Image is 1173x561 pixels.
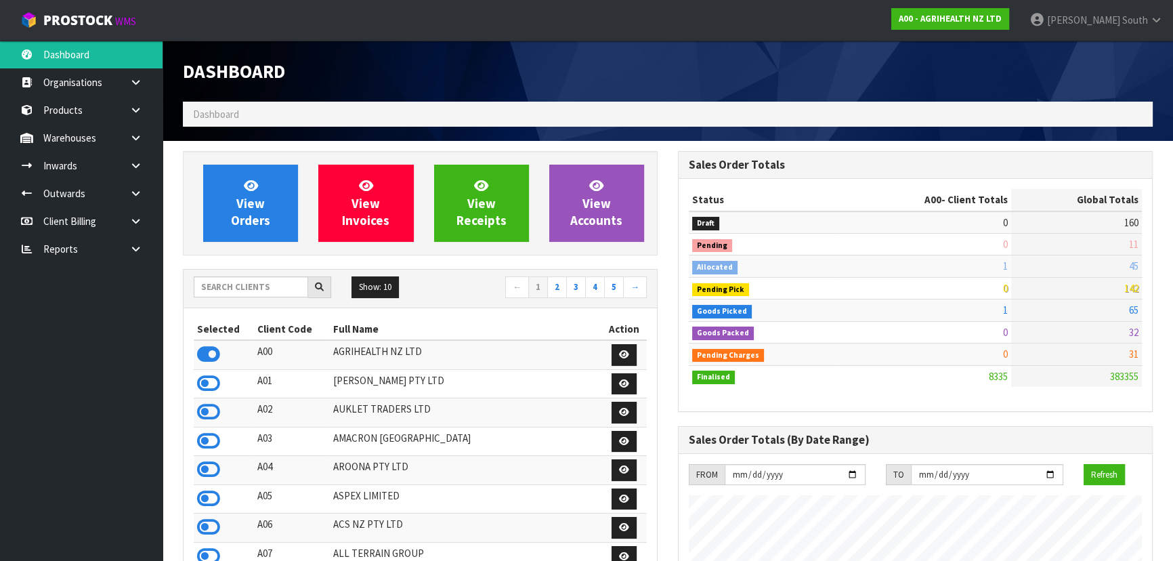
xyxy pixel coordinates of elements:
span: 142 [1124,282,1138,295]
th: Full Name [330,318,601,340]
span: 0 [1003,326,1008,339]
a: ViewOrders [203,165,298,242]
span: Allocated [692,261,738,274]
td: A06 [254,514,329,543]
span: 0 [1003,216,1008,229]
span: 8335 [989,370,1008,383]
span: 32 [1129,326,1138,339]
a: ViewInvoices [318,165,413,242]
span: [PERSON_NAME] [1047,14,1120,26]
div: FROM [689,464,725,486]
a: → [623,276,647,298]
h3: Sales Order Totals [689,159,1142,171]
th: Global Totals [1011,189,1142,211]
span: Goods Picked [692,305,752,318]
span: Dashboard [183,60,285,83]
td: A05 [254,484,329,514]
span: Pending [692,239,732,253]
th: Action [601,318,647,340]
th: Status [689,189,838,211]
a: 2 [547,276,567,298]
a: A00 - AGRIHEALTH NZ LTD [891,8,1009,30]
span: 160 [1124,216,1138,229]
span: Finalised [692,371,735,384]
span: 0 [1003,282,1008,295]
a: 4 [585,276,605,298]
img: cube-alt.png [20,12,37,28]
h3: Sales Order Totals (By Date Range) [689,434,1142,446]
td: A02 [254,398,329,428]
td: ASPEX LIMITED [330,484,601,514]
td: A01 [254,369,329,398]
td: A04 [254,456,329,485]
td: ACS NZ PTY LTD [330,514,601,543]
a: ViewAccounts [549,165,644,242]
td: AMACRON [GEOGRAPHIC_DATA] [330,427,601,456]
td: A03 [254,427,329,456]
span: South [1122,14,1148,26]
span: ProStock [43,12,112,29]
span: 1 [1003,259,1008,272]
td: A00 [254,340,329,369]
span: A00 [924,193,941,206]
td: AGRIHEALTH NZ LTD [330,340,601,369]
td: AROONA PTY LTD [330,456,601,485]
span: View Receipts [456,178,507,228]
button: Show: 10 [351,276,399,298]
th: - Client Totals [838,189,1011,211]
nav: Page navigation [431,276,647,300]
span: View Accounts [570,178,622,228]
span: Dashboard [193,108,239,121]
td: AUKLET TRADERS LTD [330,398,601,428]
small: WMS [115,15,136,28]
th: Selected [194,318,254,340]
span: Pending Charges [692,349,764,362]
a: 1 [528,276,548,298]
span: 383355 [1110,370,1138,383]
a: ← [505,276,529,298]
div: TO [886,464,911,486]
td: [PERSON_NAME] PTY LTD [330,369,601,398]
a: 5 [604,276,624,298]
th: Client Code [254,318,329,340]
span: Draft [692,217,719,230]
strong: A00 - AGRIHEALTH NZ LTD [899,13,1002,24]
span: 11 [1129,238,1138,251]
button: Refresh [1084,464,1125,486]
span: View Invoices [342,178,389,228]
span: Goods Packed [692,327,754,340]
input: Search clients [194,276,308,297]
span: 31 [1129,348,1138,360]
a: ViewReceipts [434,165,529,242]
a: 3 [566,276,586,298]
span: 65 [1129,304,1138,316]
span: 1 [1003,304,1008,316]
span: 0 [1003,238,1008,251]
span: View Orders [231,178,270,228]
span: Pending Pick [692,283,749,297]
span: 0 [1003,348,1008,360]
span: 45 [1129,259,1138,272]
